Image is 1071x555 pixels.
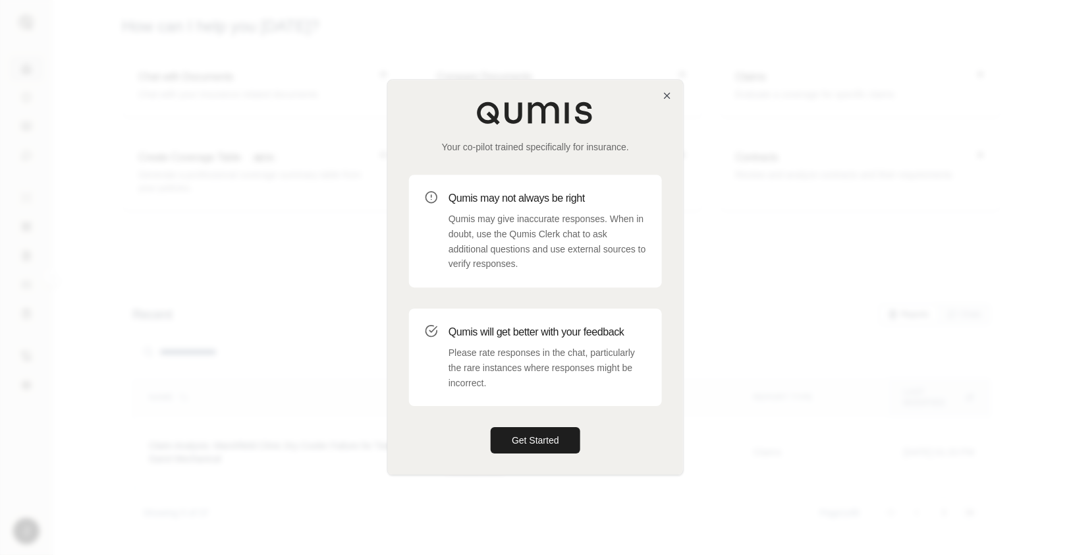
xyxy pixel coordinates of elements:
h3: Qumis may not always be right [449,190,646,206]
p: Qumis may give inaccurate responses. When in doubt, use the Qumis Clerk chat to ask additional qu... [449,212,646,272]
button: Get Started [491,428,580,454]
img: Qumis Logo [476,101,595,125]
h3: Qumis will get better with your feedback [449,324,646,340]
p: Your co-pilot trained specifically for insurance. [409,140,662,154]
p: Please rate responses in the chat, particularly the rare instances where responses might be incor... [449,345,646,390]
